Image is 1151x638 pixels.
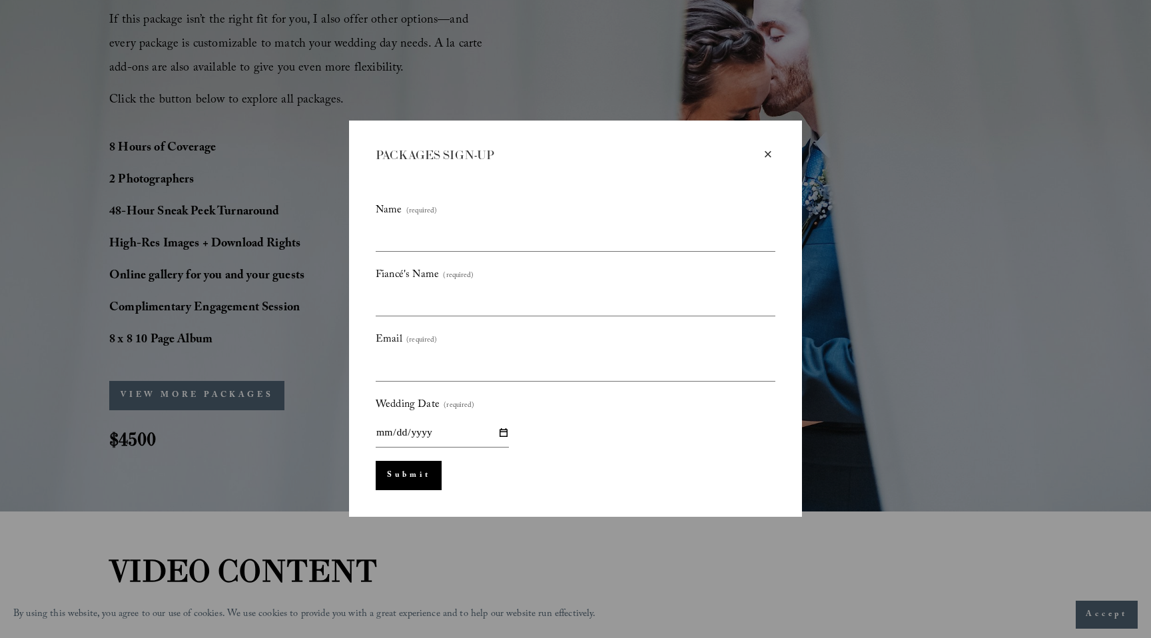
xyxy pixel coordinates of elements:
[376,461,442,490] button: Submit
[406,334,437,348] span: (required)
[376,395,440,416] span: Wedding Date
[376,147,761,164] div: PACKAGES SIGN-UP
[406,204,437,219] span: (required)
[761,147,775,162] div: Close
[376,330,402,350] span: Email
[376,200,402,221] span: Name
[443,269,474,284] span: (required)
[376,265,439,286] span: Fiancé's Name
[444,399,474,414] span: (required)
